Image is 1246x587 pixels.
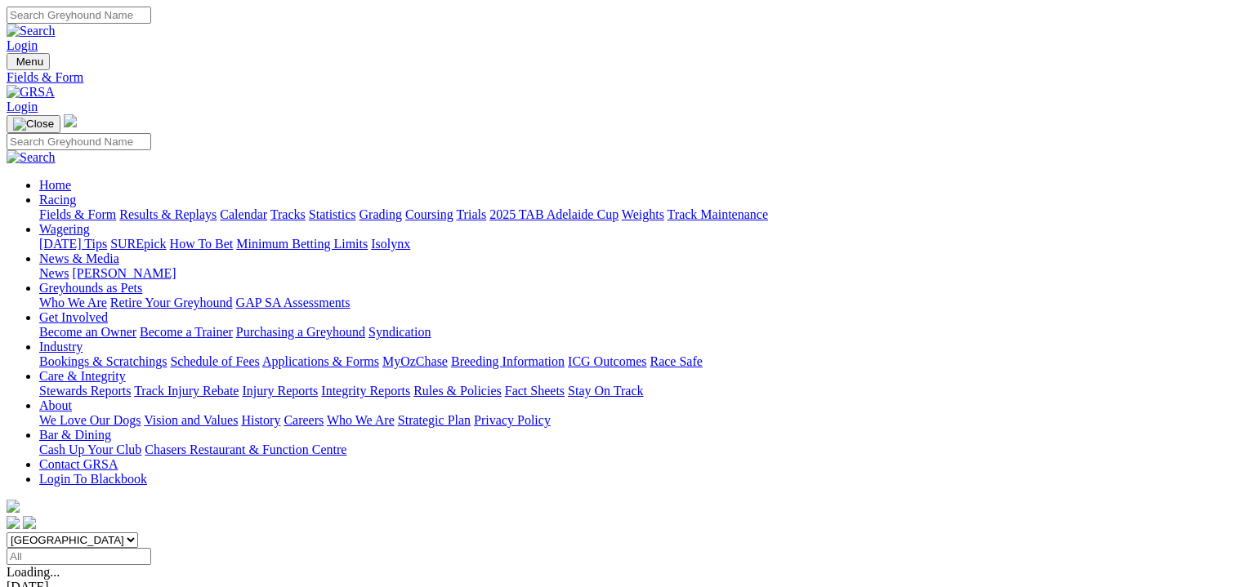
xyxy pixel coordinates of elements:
[39,413,1239,428] div: About
[39,251,119,265] a: News & Media
[13,118,54,131] img: Close
[7,85,55,100] img: GRSA
[236,296,351,309] a: GAP SA Assessments
[39,413,141,427] a: We Love Our Dogs
[413,384,502,398] a: Rules & Policies
[39,369,126,383] a: Care & Integrity
[505,384,565,398] a: Fact Sheets
[7,150,56,165] img: Search
[170,237,234,251] a: How To Bet
[474,413,551,427] a: Privacy Policy
[16,56,43,68] span: Menu
[309,207,356,221] a: Statistics
[7,548,151,565] input: Select date
[39,193,76,207] a: Racing
[39,398,72,412] a: About
[668,207,768,221] a: Track Maintenance
[39,354,167,368] a: Bookings & Scratchings
[39,237,107,251] a: [DATE] Tips
[622,207,664,221] a: Weights
[7,70,1239,85] a: Fields & Form
[7,115,60,133] button: Toggle navigation
[270,207,306,221] a: Tracks
[405,207,453,221] a: Coursing
[456,207,486,221] a: Trials
[39,310,108,324] a: Get Involved
[39,325,136,339] a: Become an Owner
[236,237,368,251] a: Minimum Betting Limits
[568,384,643,398] a: Stay On Track
[7,565,60,579] span: Loading...
[140,325,233,339] a: Become a Trainer
[170,354,259,368] a: Schedule of Fees
[39,266,69,280] a: News
[7,7,151,24] input: Search
[145,442,346,456] a: Chasers Restaurant & Function Centre
[382,354,448,368] a: MyOzChase
[39,325,1239,340] div: Get Involved
[368,325,431,339] a: Syndication
[39,222,90,236] a: Wagering
[7,38,38,52] a: Login
[650,354,702,368] a: Race Safe
[7,500,20,513] img: logo-grsa-white.png
[39,207,116,221] a: Fields & Form
[39,296,107,309] a: Who We Are
[236,325,365,339] a: Purchasing a Greyhound
[360,207,402,221] a: Grading
[23,516,36,529] img: twitter.svg
[262,354,379,368] a: Applications & Forms
[7,100,38,113] a: Login
[242,384,318,398] a: Injury Reports
[7,24,56,38] img: Search
[119,207,217,221] a: Results & Replays
[144,413,238,427] a: Vision and Values
[39,472,147,486] a: Login To Blackbook
[7,133,151,150] input: Search
[39,442,141,456] a: Cash Up Your Club
[39,178,71,192] a: Home
[321,384,410,398] a: Integrity Reports
[39,340,83,354] a: Industry
[134,384,239,398] a: Track Injury Rebate
[39,281,142,295] a: Greyhounds as Pets
[39,384,1239,398] div: Care & Integrity
[327,413,395,427] a: Who We Are
[241,413,280,427] a: History
[39,457,118,471] a: Contact GRSA
[64,114,77,127] img: logo-grsa-white.png
[451,354,565,368] a: Breeding Information
[39,354,1239,369] div: Industry
[284,413,324,427] a: Careers
[39,207,1239,222] div: Racing
[489,207,619,221] a: 2025 TAB Adelaide Cup
[39,266,1239,281] div: News & Media
[39,442,1239,457] div: Bar & Dining
[39,384,131,398] a: Stewards Reports
[72,266,176,280] a: [PERSON_NAME]
[39,296,1239,310] div: Greyhounds as Pets
[110,296,233,309] a: Retire Your Greyhound
[39,428,111,442] a: Bar & Dining
[7,53,50,70] button: Toggle navigation
[568,354,646,368] a: ICG Outcomes
[398,413,471,427] a: Strategic Plan
[220,207,267,221] a: Calendar
[39,237,1239,251] div: Wagering
[110,237,166,251] a: SUREpick
[7,516,20,529] img: facebook.svg
[371,237,410,251] a: Isolynx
